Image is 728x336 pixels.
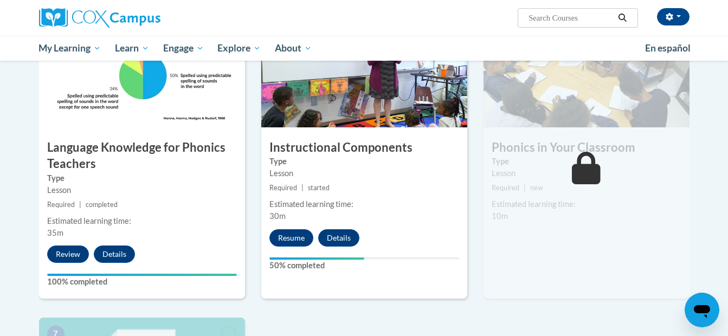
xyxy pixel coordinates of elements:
div: Lesson [269,167,459,179]
a: Explore [210,36,268,61]
h3: Phonics in Your Classroom [484,139,690,156]
img: Course Image [484,19,690,127]
span: | [301,184,304,192]
span: Required [269,184,297,192]
div: Estimated learning time: [269,198,459,210]
span: Learn [115,42,149,55]
span: | [79,201,81,209]
span: | [524,184,526,192]
span: Required [47,201,75,209]
span: Required [492,184,519,192]
span: Explore [217,42,261,55]
button: Account Settings [657,8,690,25]
span: About [275,42,312,55]
h3: Language Knowledge for Phonics Teachers [39,139,245,173]
span: Engage [163,42,204,55]
img: Course Image [261,19,467,127]
span: completed [86,201,118,209]
input: Search Courses [527,11,614,24]
span: 30m [269,211,286,221]
span: 35m [47,228,63,237]
button: Resume [269,229,313,247]
label: 50% completed [269,260,459,272]
label: Type [492,156,681,167]
label: Type [269,156,459,167]
a: Engage [156,36,211,61]
button: Search [614,11,630,24]
a: Learn [108,36,156,61]
iframe: Button to launch messaging window [685,293,719,327]
div: Estimated learning time: [492,198,681,210]
button: Details [94,245,135,263]
a: Cox Campus [39,8,245,28]
div: Main menu [23,36,706,61]
button: Details [318,229,359,247]
div: Your progress [269,257,364,260]
label: Type [47,172,237,184]
span: 10m [492,211,508,221]
div: Lesson [47,184,237,196]
a: About [268,36,319,61]
span: started [308,184,330,192]
span: En español [645,42,691,54]
span: new [530,184,543,192]
img: Cox Campus [39,8,160,28]
a: En español [638,37,698,60]
a: My Learning [32,36,108,61]
div: Lesson [492,167,681,179]
h3: Instructional Components [261,139,467,156]
button: Review [47,245,89,263]
img: Course Image [39,19,245,127]
label: 100% completed [47,276,237,288]
div: Estimated learning time: [47,215,237,227]
div: Your progress [47,274,237,276]
span: My Learning [38,42,101,55]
